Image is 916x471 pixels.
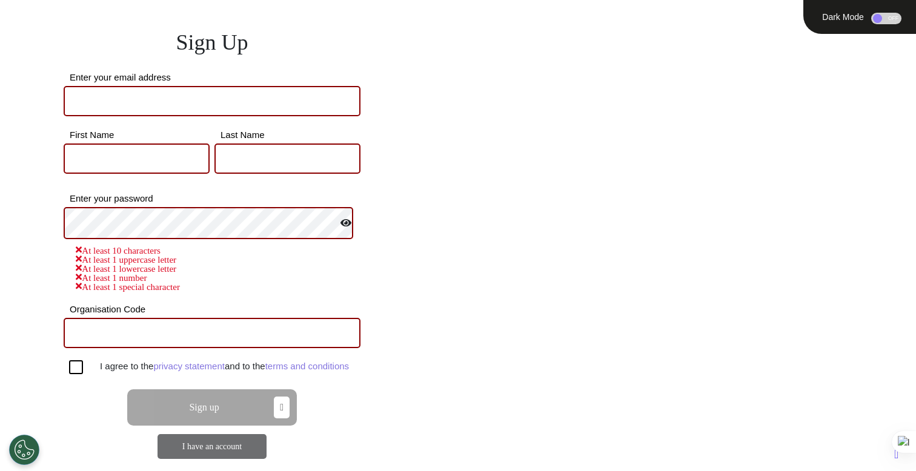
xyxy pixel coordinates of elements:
div: EMPOWER. [448,70,916,105]
div: Sign Up [64,26,360,59]
button: Open Preferences [9,435,39,465]
label: First Name [64,131,210,139]
div: I agree to the and to the [100,360,360,374]
a: I have an account [182,442,242,451]
div: OFF [871,13,901,24]
label: Enter your password [64,195,360,202]
div: ENGAGE. [448,35,916,70]
span: Sign up [189,403,219,412]
button: Sign up [127,389,297,426]
label: Last Name [214,131,360,139]
span: At least 1 number [76,273,147,283]
label: Organisation Code [64,306,360,313]
span: At least 1 special character [76,282,180,292]
div: Dark Mode [818,13,868,21]
a: terms and conditions [265,361,349,371]
span: At least 1 uppercase letter [76,255,176,265]
div: TRANSFORM. [448,105,916,140]
span: At least 10 characters [76,246,161,255]
a: privacy statement [153,361,225,371]
label: Enter your email address [64,74,360,81]
span: At least 1 lowercase letter [76,264,176,274]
